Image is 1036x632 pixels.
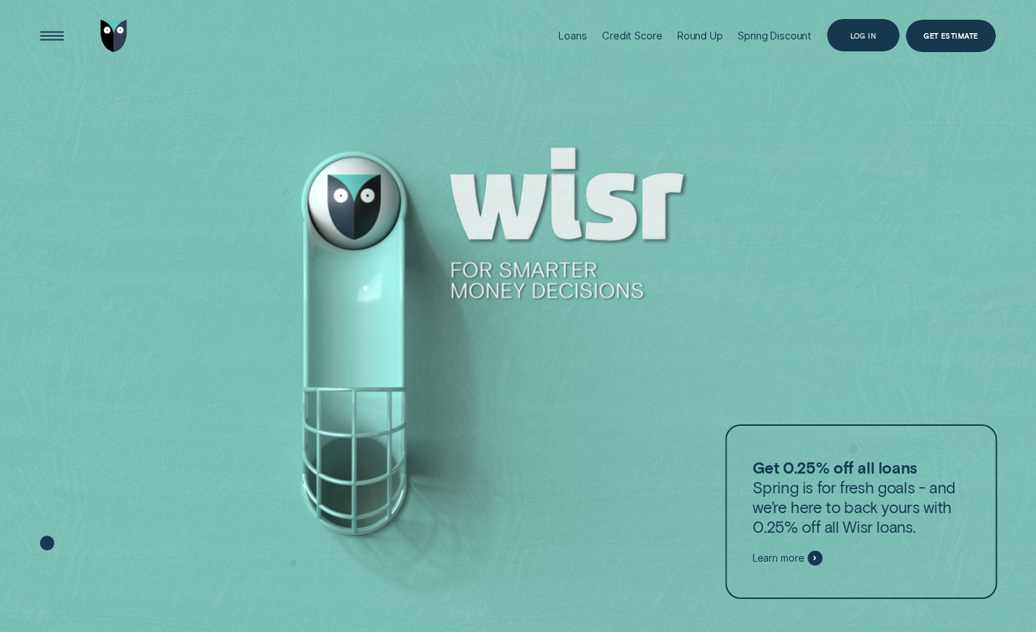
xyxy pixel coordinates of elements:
strong: Get 0.25% off all loans [753,458,917,477]
div: Loans [558,30,587,42]
button: Open Menu [36,20,68,52]
a: Get Estimate [906,20,997,52]
div: Spring Discount [738,30,812,42]
img: Wisr [101,20,128,52]
span: Learn more [753,552,803,564]
div: Log in [850,32,876,39]
a: Get 0.25% off all loansSpring is for fresh goals - and we’re here to back yours with 0.25% off al... [725,424,997,599]
button: Log in [827,19,900,51]
p: Spring is for fresh goals - and we’re here to back yours with 0.25% off all Wisr loans. [753,458,969,538]
div: Credit Score [602,30,662,42]
div: Round Up [677,30,723,42]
